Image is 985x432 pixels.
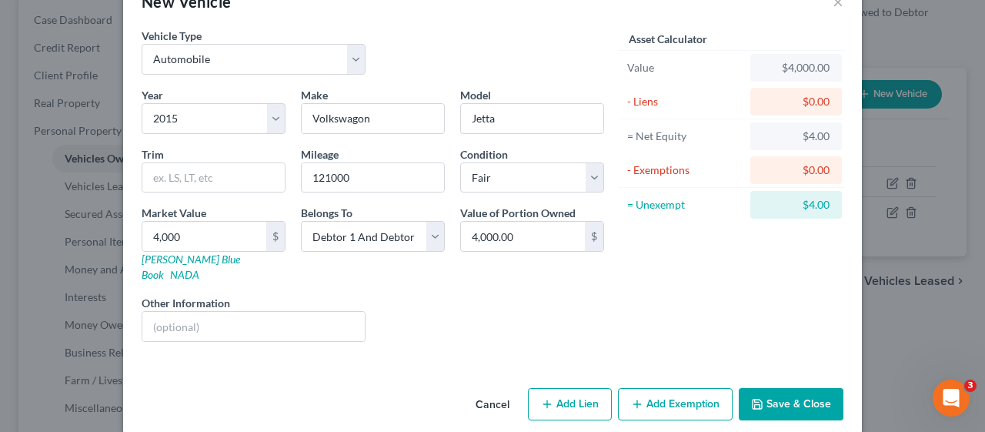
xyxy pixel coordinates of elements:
span: 3 [964,380,977,392]
div: Value [627,60,743,75]
label: Value of Portion Owned [460,205,576,221]
button: Add Lien [528,388,612,420]
div: $4.00 [763,197,830,213]
input: (optional) [142,312,365,341]
div: $4,000.00 [763,60,830,75]
button: Add Exemption [618,388,733,420]
a: [PERSON_NAME] Blue Book [142,253,240,281]
div: = Unexempt [627,197,743,213]
div: = Net Equity [627,129,743,144]
label: Model [460,87,491,103]
label: Mileage [301,146,339,162]
input: ex. LS, LT, etc [142,163,285,193]
label: Year [142,87,163,103]
span: Belongs To [301,206,352,219]
label: Market Value [142,205,206,221]
button: Cancel [463,390,522,420]
iframe: Intercom live chat [933,380,970,417]
span: Make [301,89,328,102]
div: $4.00 [763,129,830,144]
label: Vehicle Type [142,28,202,44]
div: $ [266,222,285,251]
label: Condition [460,146,508,162]
div: - Exemptions [627,162,743,178]
label: Asset Calculator [629,31,707,47]
label: Other Information [142,295,230,311]
input: 0.00 [142,222,266,251]
input: -- [302,163,444,193]
div: - Liens [627,94,743,109]
input: ex. Nissan [302,104,444,133]
button: Save & Close [739,388,843,420]
div: $0.00 [763,94,830,109]
input: ex. Altima [461,104,603,133]
div: $ [585,222,603,251]
input: 0.00 [461,222,585,251]
a: NADA [170,268,199,281]
label: Trim [142,146,164,162]
div: $0.00 [763,162,830,178]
